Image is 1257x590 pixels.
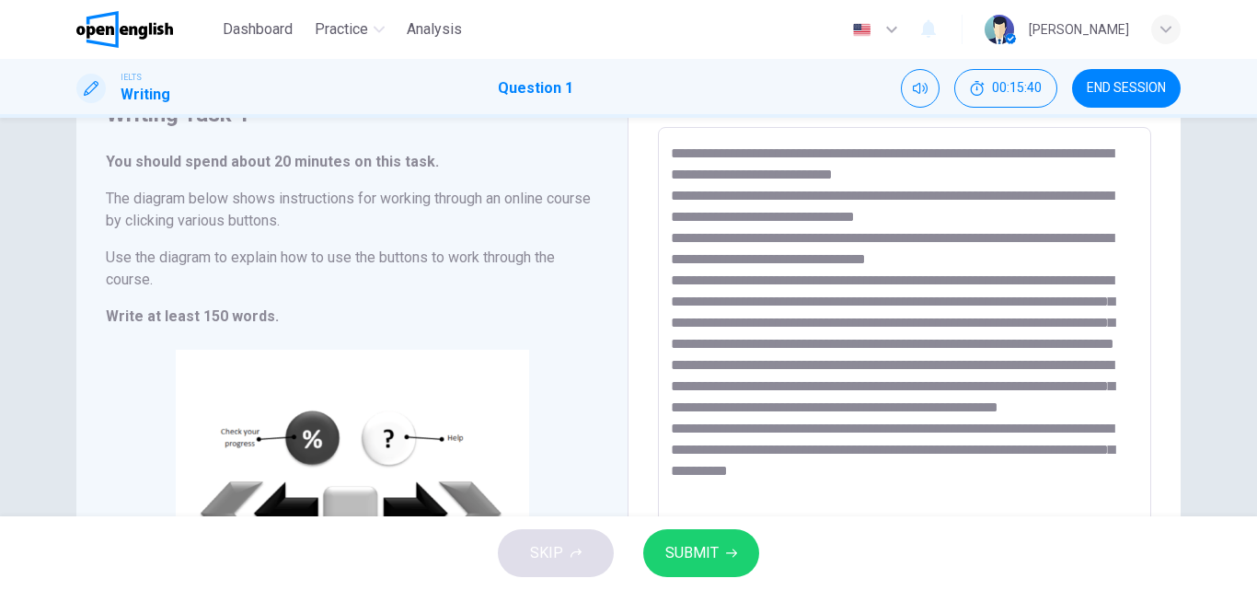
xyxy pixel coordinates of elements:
div: Mute [901,69,940,108]
span: IELTS [121,71,142,84]
div: Hide [954,69,1057,108]
img: Profile picture [985,15,1014,44]
span: 00:15:40 [992,81,1042,96]
button: Practice [307,13,392,46]
h1: Question 1 [498,77,573,99]
div: [PERSON_NAME] [1029,18,1129,40]
img: en [850,23,873,37]
button: SUBMIT [643,529,759,577]
h6: The diagram below shows instructions for working through an online course by clicking various but... [106,188,598,232]
h1: Writing [121,84,170,106]
button: 00:15:40 [954,69,1057,108]
span: Practice [315,18,368,40]
h6: Use the diagram to explain how to use the buttons to work through the course. [106,247,598,291]
button: Analysis [399,13,469,46]
strong: Write at least 150 words. [106,307,279,325]
span: Dashboard [223,18,293,40]
a: OpenEnglish logo [76,11,215,48]
img: OpenEnglish logo [76,11,173,48]
h6: You should spend about 20 minutes on this task. [106,151,598,173]
span: Analysis [407,18,462,40]
button: Dashboard [215,13,300,46]
span: END SESSION [1087,81,1166,96]
button: END SESSION [1072,69,1181,108]
span: SUBMIT [665,540,719,566]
